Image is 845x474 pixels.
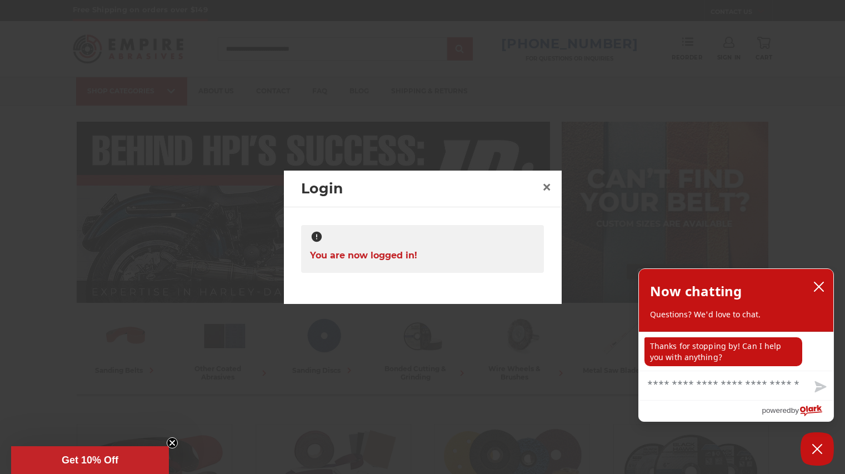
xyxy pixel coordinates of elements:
div: olark chatbox [638,268,834,422]
a: Powered by Olark [762,401,833,421]
button: Close Chatbox [801,432,834,466]
p: Questions? We'd love to chat. [650,309,822,320]
div: chat [639,332,833,371]
a: Close [538,178,556,196]
span: powered [762,403,791,417]
span: by [791,403,799,417]
span: × [542,176,552,198]
button: Send message [806,375,833,400]
h2: Login [301,178,538,199]
p: Thanks for stopping by! Can I help you with anything? [644,337,802,366]
span: Get 10% Off [62,455,118,466]
h2: Now chatting [650,280,742,302]
span: You are now logged in! [310,245,417,266]
button: close chatbox [810,278,828,295]
div: Get 10% OffClose teaser [11,446,169,474]
button: Close teaser [167,437,178,448]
